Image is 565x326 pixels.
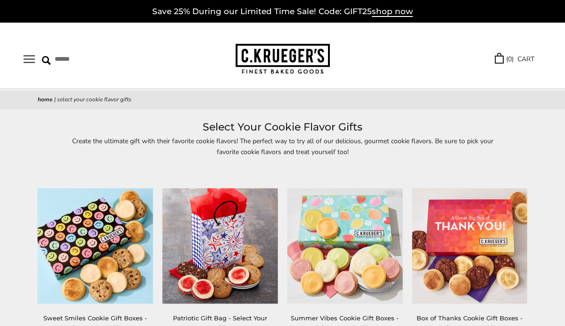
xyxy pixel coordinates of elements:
[287,188,402,304] img: Summer Vibes Cookie Gift Boxes - Select Your Cookies
[42,56,51,65] img: Search
[38,119,527,136] h1: Select Your Cookie Flavor Gifts
[152,7,413,17] a: Save 25% During our Limited Time Sale! Code: GIFT25shop now
[38,95,527,105] nav: breadcrumbs
[38,188,153,304] img: Sweet Smiles Cookie Gift Boxes - Select Your Cookies
[412,188,527,304] img: Box of Thanks Cookie Gift Boxes - Select Your Cookies
[42,52,149,66] input: Search
[236,44,330,74] img: C.KRUEGER'S
[372,7,413,17] span: shop now
[163,188,278,304] img: Patriotic Gift Bag - Select Your Cookies
[24,55,35,63] button: Open navigation
[66,136,499,157] p: Create the ultimate gift with their favorite cookie flavors! The perfect way to try all of our de...
[54,96,56,103] span: |
[38,96,53,103] a: Home
[495,54,534,65] a: (0) CART
[57,96,131,103] span: Select Your Cookie Flavor Gifts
